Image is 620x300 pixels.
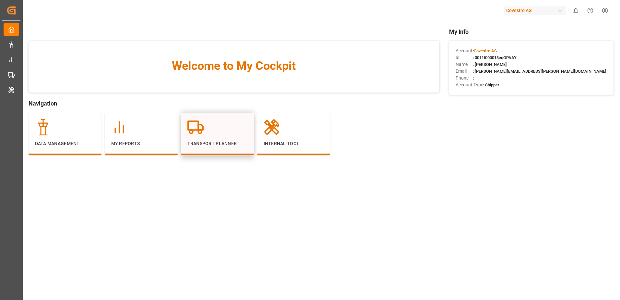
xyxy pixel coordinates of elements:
[187,140,247,147] p: Transport Planner
[111,140,171,147] p: My Reports
[474,48,497,53] span: Covestro AG
[473,69,606,74] span: : [PERSON_NAME][EMAIL_ADDRESS][PERSON_NAME][DOMAIN_NAME]
[473,48,497,53] span: :
[504,4,568,17] button: Covestro AG
[456,61,473,68] span: Name
[473,55,517,60] span: : 0011t000013eqOPAAY
[456,75,473,81] span: Phone
[456,47,473,54] span: Account
[504,6,566,15] div: Covestro AG
[473,76,478,81] span: : —
[29,99,439,108] span: Navigation
[449,27,614,36] span: My Info
[264,140,324,147] p: Internal Tool
[473,62,507,67] span: : [PERSON_NAME]
[456,81,483,88] span: Account Type
[42,57,426,75] span: Welcome to My Cockpit
[456,68,473,75] span: Email
[583,3,598,18] button: Help Center
[35,140,95,147] p: Data Management
[483,82,499,87] span: : Shipper
[456,54,473,61] span: Id
[568,3,583,18] button: show 0 new notifications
